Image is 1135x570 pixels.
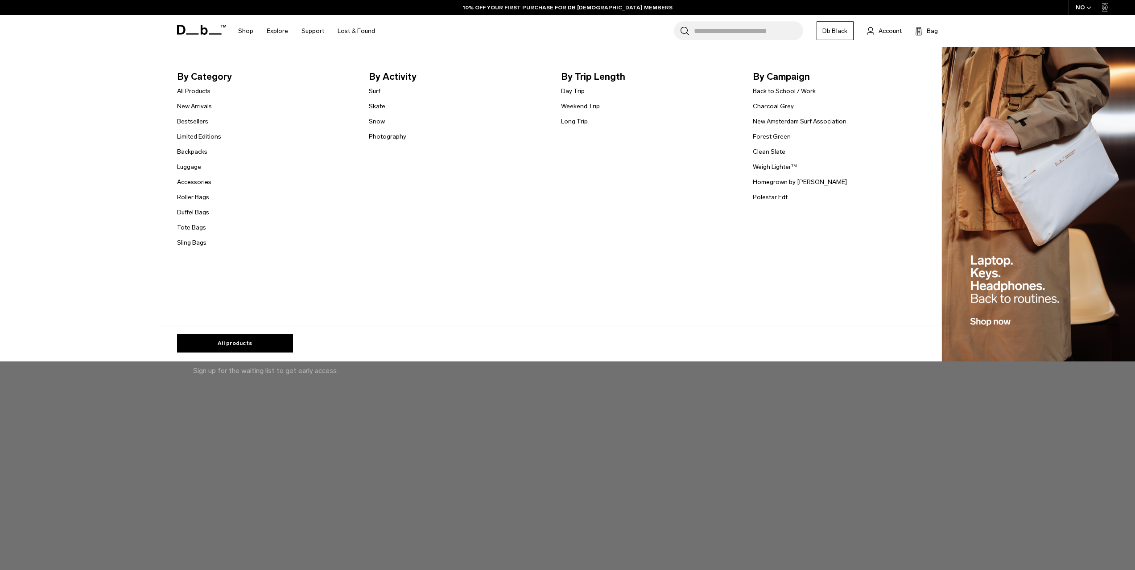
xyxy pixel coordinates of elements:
a: New Amsterdam Surf Association [753,117,846,126]
a: Weigh Lighter™ [753,162,797,172]
a: Skate [369,102,385,111]
a: Account [867,25,902,36]
a: New Arrivals [177,102,212,111]
a: Limited Editions [177,132,221,141]
span: By Campaign [753,70,931,84]
a: Sling Bags [177,238,206,247]
a: Explore [267,15,288,47]
a: Accessories [177,177,211,187]
a: Support [301,15,324,47]
a: Shop [238,15,253,47]
button: Bag [915,25,938,36]
a: Luggage [177,162,201,172]
span: By Trip Length [561,70,739,84]
a: 10% OFF YOUR FIRST PURCHASE FOR DB [DEMOGRAPHIC_DATA] MEMBERS [463,4,673,12]
a: Roller Bags [177,193,209,202]
a: Weekend Trip [561,102,600,111]
a: Long Trip [561,117,588,126]
span: By Activity [369,70,547,84]
a: Backpacks [177,147,207,156]
a: Surf [369,86,380,96]
a: All products [177,334,293,353]
a: Forest Green [753,132,791,141]
a: Day Trip [561,86,585,96]
a: Back to School / Work [753,86,816,96]
span: Bag [927,26,938,36]
a: Polestar Edt. [753,193,789,202]
a: Clean Slate [753,147,785,156]
a: Duffel Bags [177,208,209,217]
nav: Main Navigation [231,15,382,47]
a: Snow [369,117,385,126]
a: Tote Bags [177,223,206,232]
span: Account [879,26,902,36]
a: Charcoal Grey [753,102,794,111]
a: Homegrown by [PERSON_NAME] [753,177,847,187]
a: All Products [177,86,210,96]
span: By Category [177,70,355,84]
a: Bestsellers [177,117,208,126]
a: Photography [369,132,406,141]
a: Lost & Found [338,15,375,47]
a: Db Black [817,21,854,40]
